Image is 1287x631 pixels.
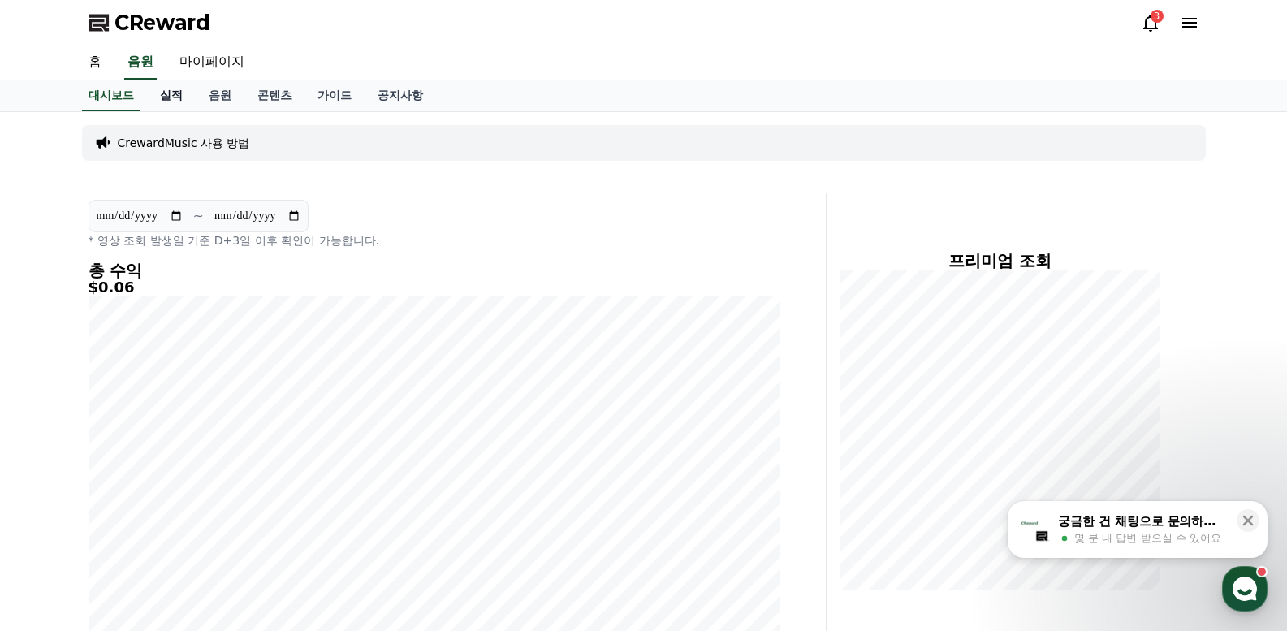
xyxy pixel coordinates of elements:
a: 실적 [147,80,196,111]
a: 콘텐츠 [244,80,304,111]
a: 음원 [124,45,157,80]
a: 3 [1141,13,1160,32]
a: CrewardMusic 사용 방법 [118,135,250,151]
a: CReward [89,10,210,36]
p: ~ [193,206,204,226]
h4: 프리미엄 조회 [840,252,1160,270]
a: 대화 [107,496,209,537]
a: 홈 [5,496,107,537]
p: * 영상 조회 발생일 기준 D+3일 이후 확인이 가능합니다. [89,232,780,249]
a: 공지사항 [365,80,436,111]
span: 대화 [149,521,168,534]
span: 홈 [51,521,61,534]
a: 설정 [209,496,312,537]
span: CReward [114,10,210,36]
a: 가이드 [304,80,365,111]
h5: $0.06 [89,279,780,296]
span: 설정 [251,521,270,534]
a: 홈 [76,45,114,80]
a: 음원 [196,80,244,111]
h4: 총 수익 [89,261,780,279]
a: 대시보드 [82,80,140,111]
a: 마이페이지 [166,45,257,80]
div: 3 [1151,10,1164,23]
